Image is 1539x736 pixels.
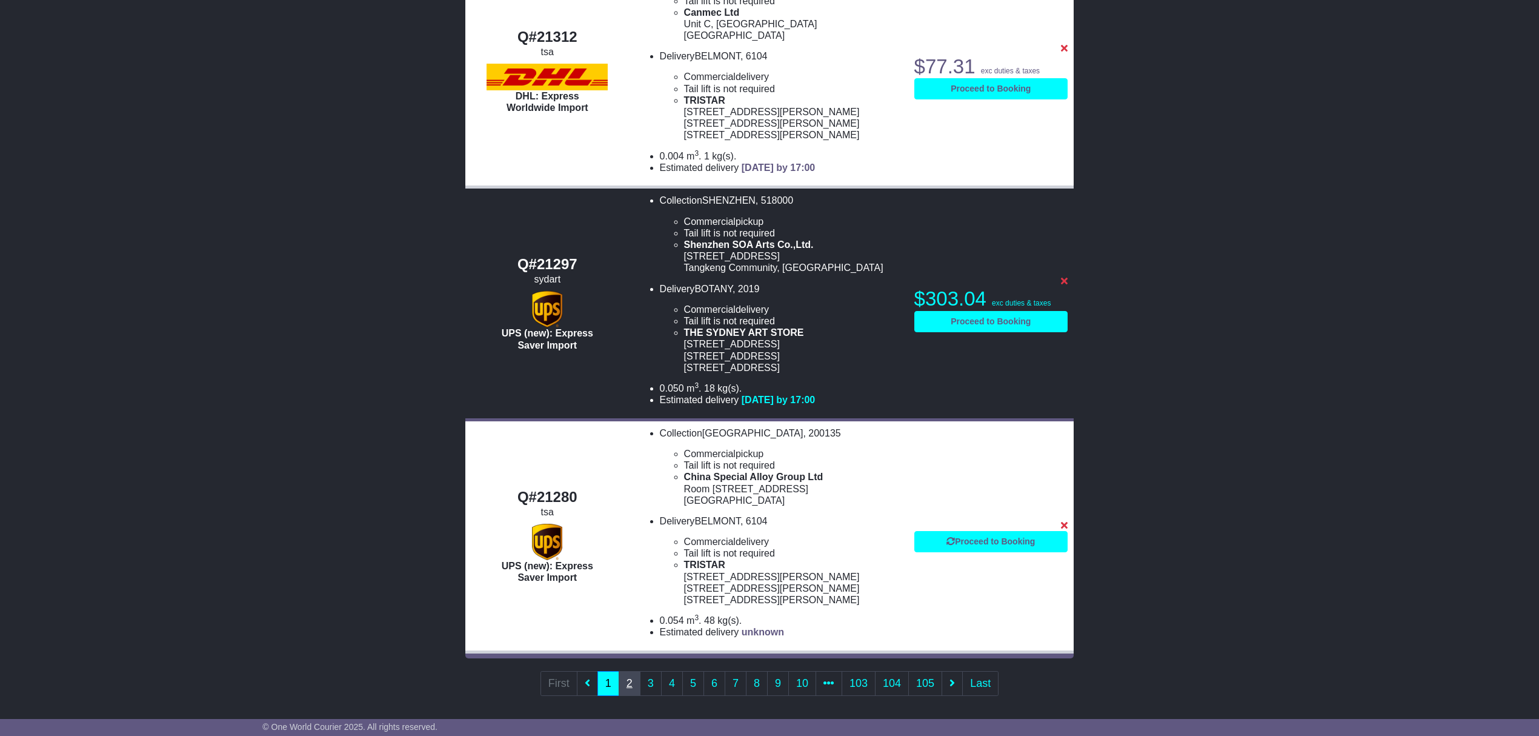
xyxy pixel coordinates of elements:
li: Estimated delivery [660,626,902,638]
li: Tail lift is not required [684,227,902,239]
li: delivery [684,536,902,547]
li: Tail lift is not required [684,83,902,95]
sup: 3 [694,149,699,158]
span: BELMONT [694,516,740,526]
div: Q#21297 [471,256,623,273]
span: © One World Courier 2025. All rights reserved. [262,722,437,732]
span: Commercial [684,537,736,547]
div: [GEOGRAPHIC_DATA] [684,30,902,41]
img: DHL: Express Worldwide Import [487,64,608,90]
div: [STREET_ADDRESS][PERSON_NAME] [684,106,902,118]
li: Delivery [660,50,902,141]
a: 4 [661,671,683,696]
span: kg(s). [712,151,736,161]
li: Collection [660,427,902,506]
li: delivery [684,304,902,315]
li: Collection [660,195,902,273]
div: [STREET_ADDRESS] [684,350,902,362]
a: 104 [875,671,909,696]
div: [STREET_ADDRESS] [684,338,902,350]
span: Commercial [684,449,736,459]
span: m . [686,151,701,161]
span: Commercial [684,72,736,82]
li: pickup [684,448,902,460]
span: 77.31 [925,55,976,78]
div: TRISTAR [684,95,902,106]
a: 7 [725,671,746,696]
div: Q#21312 [471,28,623,46]
span: SHENZHEN [702,195,756,206]
span: 0.004 [660,151,684,161]
img: UPS (new): Express Saver Import [532,524,562,560]
span: , 2019 [733,284,759,294]
li: delivery [684,71,902,82]
li: Delivery [660,515,902,606]
span: kg(s). [717,615,742,626]
span: $ [914,55,976,78]
a: Last [962,671,999,696]
li: Tail lift is not required [684,547,902,559]
div: China Special Alloy Group Ltd [684,471,902,483]
div: THE SYDNEY ART STORE [684,327,902,338]
span: BOTANY [694,284,733,294]
span: , 6104 [740,51,767,61]
div: sydart [471,273,623,285]
span: UPS (new): Express Saver Import [502,561,593,583]
sup: 3 [694,381,699,390]
a: 8 [746,671,768,696]
a: 2 [619,671,640,696]
span: 0.054 [660,615,684,626]
span: $ [914,287,986,310]
span: exc duties & taxes [992,299,1051,307]
div: Unit C, [GEOGRAPHIC_DATA] [684,18,902,30]
div: tsa [471,46,623,58]
div: Shenzhen SOA Arts Co.,Ltd. [684,239,902,250]
div: [STREET_ADDRESS] [684,250,902,262]
span: , 6104 [740,516,767,526]
a: 5 [682,671,704,696]
span: unknown [742,627,784,637]
li: Estimated delivery [660,394,902,406]
span: Commercial [684,304,736,315]
div: [STREET_ADDRESS][PERSON_NAME] [684,571,902,583]
li: Delivery [660,283,902,373]
a: Proceed to Booking [914,78,1068,99]
a: Proceed to Booking [914,311,1068,332]
div: Tangkeng Community, [GEOGRAPHIC_DATA] [684,262,902,273]
span: 1 [704,151,710,161]
span: UPS (new): Express Saver Import [502,328,593,350]
li: Estimated delivery [660,162,902,173]
span: kg(s). [717,383,742,393]
a: 103 [842,671,876,696]
a: 9 [767,671,789,696]
span: m . [686,615,701,626]
img: UPS (new): Express Saver Import [532,291,562,327]
span: BELMONT [694,51,740,61]
span: [DATE] by 17:00 [742,395,816,405]
div: TRISTAR [684,559,902,570]
a: 6 [703,671,725,696]
span: 303.04 [925,287,986,310]
div: Room [STREET_ADDRESS] [684,483,902,495]
span: exc duties & taxes [981,67,1040,75]
span: [GEOGRAPHIC_DATA] [702,428,803,438]
span: m . [686,383,701,393]
li: pickup [684,216,902,227]
div: [STREET_ADDRESS][PERSON_NAME] [684,118,902,129]
a: 105 [908,671,942,696]
li: Tail lift is not required [684,315,902,327]
div: [GEOGRAPHIC_DATA] [684,495,902,506]
span: 18 [704,383,715,393]
span: [DATE] by 17:00 [742,162,816,173]
span: 48 [704,615,715,626]
a: 1 [597,671,619,696]
a: 3 [640,671,662,696]
a: Proceed to Booking [914,531,1068,552]
div: [STREET_ADDRESS][PERSON_NAME] [684,129,902,141]
sup: 3 [694,614,699,622]
div: [STREET_ADDRESS] [684,362,902,373]
div: [STREET_ADDRESS][PERSON_NAME] [684,583,902,594]
span: DHL: Express Worldwide Import [507,91,588,113]
div: Canmec Ltd [684,7,902,18]
span: Commercial [684,216,736,227]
